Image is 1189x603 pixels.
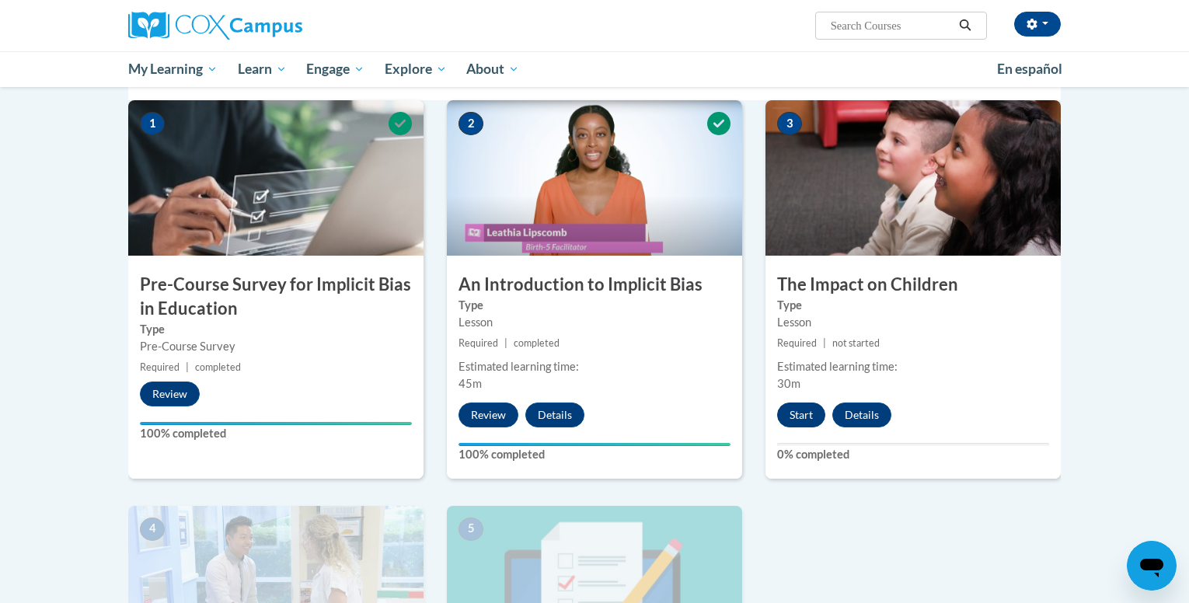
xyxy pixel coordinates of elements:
span: | [186,361,189,373]
span: completed [195,361,241,373]
label: 100% completed [459,446,730,463]
span: My Learning [128,60,218,78]
button: Start [777,403,825,427]
span: 4 [140,518,165,541]
span: En español [997,61,1062,77]
button: Account Settings [1014,12,1061,37]
span: About [466,60,519,78]
img: Course Image [128,100,424,256]
button: Search [954,16,977,35]
div: Estimated learning time: [777,358,1049,375]
h3: The Impact on Children [765,273,1061,297]
img: Course Image [447,100,742,256]
span: Required [459,337,498,349]
span: not started [832,337,880,349]
a: Cox Campus [128,12,424,40]
span: 5 [459,518,483,541]
span: | [823,337,826,349]
label: 100% completed [140,425,412,442]
label: Type [140,321,412,338]
h3: An Introduction to Implicit Bias [447,273,742,297]
span: 45m [459,377,482,390]
span: 3 [777,112,802,135]
button: Review [459,403,518,427]
span: completed [514,337,560,349]
label: Type [459,297,730,314]
div: Estimated learning time: [459,358,730,375]
span: Required [777,337,817,349]
a: En español [987,53,1072,85]
span: 1 [140,112,165,135]
span: Required [140,361,180,373]
span: 30m [777,377,800,390]
a: Engage [296,51,375,87]
label: Type [777,297,1049,314]
span: 2 [459,112,483,135]
button: Details [525,403,584,427]
a: About [457,51,530,87]
h3: Pre-Course Survey for Implicit Bias in Education [128,273,424,321]
img: Cox Campus [128,12,302,40]
div: Main menu [105,51,1084,87]
span: Explore [385,60,447,78]
span: | [504,337,507,349]
label: 0% completed [777,446,1049,463]
button: Review [140,382,200,406]
span: Engage [306,60,364,78]
div: Your progress [459,443,730,446]
div: Lesson [459,314,730,331]
a: Explore [375,51,457,87]
div: Lesson [777,314,1049,331]
input: Search Courses [829,16,954,35]
div: Pre-Course Survey [140,338,412,355]
a: Learn [228,51,297,87]
span: Learn [238,60,287,78]
iframe: Button to launch messaging window [1127,541,1177,591]
div: Your progress [140,422,412,425]
a: My Learning [118,51,228,87]
button: Details [832,403,891,427]
img: Course Image [765,100,1061,256]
